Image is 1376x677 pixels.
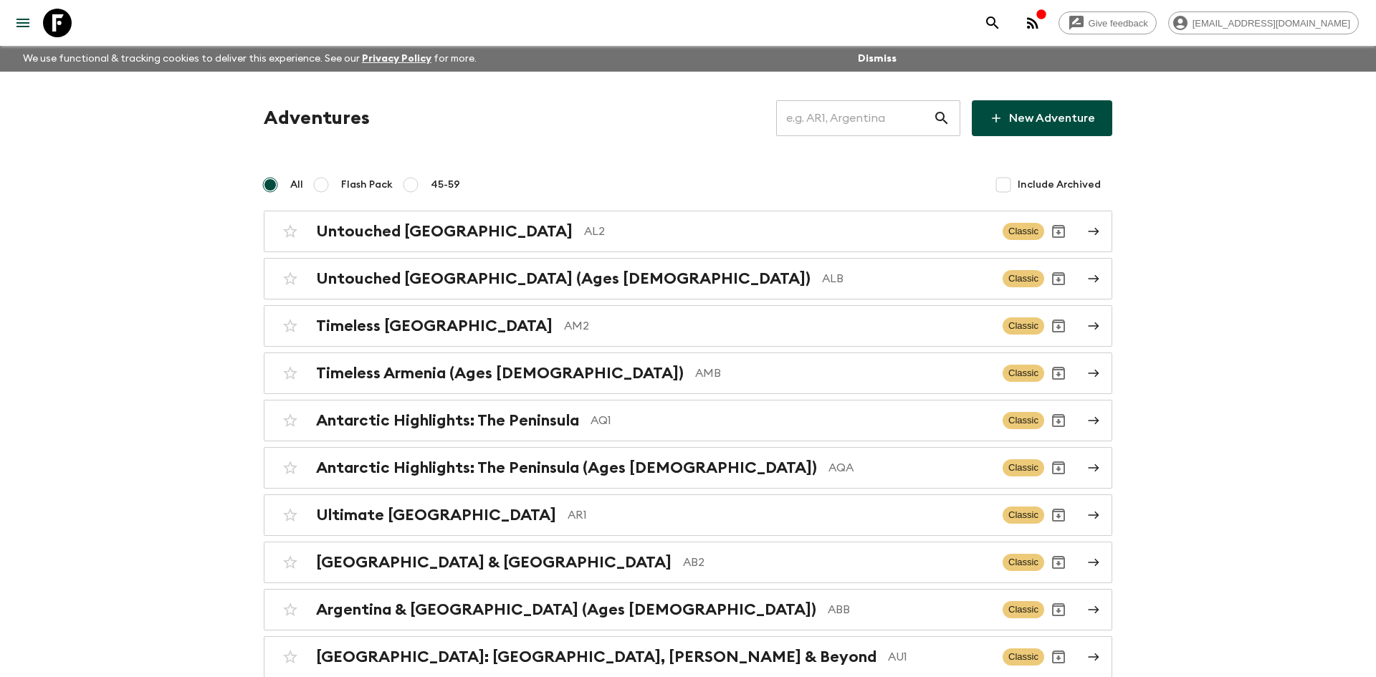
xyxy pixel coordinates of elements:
p: AMB [695,365,991,382]
button: Dismiss [854,49,900,69]
a: Argentina & [GEOGRAPHIC_DATA] (Ages [DEMOGRAPHIC_DATA])ABBClassicArchive [264,589,1112,630]
h2: Untouched [GEOGRAPHIC_DATA] (Ages [DEMOGRAPHIC_DATA]) [316,269,811,288]
h1: Adventures [264,104,370,133]
p: AQ1 [591,412,991,429]
span: Classic [1003,648,1044,666]
span: All [290,178,303,192]
button: Archive [1044,406,1073,435]
p: AQA [828,459,991,476]
button: menu [9,9,37,37]
h2: Untouched [GEOGRAPHIC_DATA] [316,222,573,241]
a: Timeless [GEOGRAPHIC_DATA]AM2ClassicArchive [264,305,1112,347]
span: Classic [1003,223,1044,240]
p: AB2 [683,554,991,571]
h2: Timeless Armenia (Ages [DEMOGRAPHIC_DATA]) [316,364,684,383]
a: Timeless Armenia (Ages [DEMOGRAPHIC_DATA])AMBClassicArchive [264,352,1112,394]
p: ALB [822,270,991,287]
span: Give feedback [1081,18,1156,29]
span: Classic [1003,270,1044,287]
button: Archive [1044,595,1073,624]
p: AM2 [564,317,991,335]
span: Classic [1003,554,1044,571]
p: AU1 [888,648,991,666]
span: Flash Pack [341,178,393,192]
button: Archive [1044,359,1073,388]
button: Archive [1044,312,1073,340]
a: Antarctic Highlights: The Peninsula (Ages [DEMOGRAPHIC_DATA])AQAClassicArchive [264,447,1112,489]
button: Archive [1044,217,1073,246]
h2: Ultimate [GEOGRAPHIC_DATA] [316,506,556,524]
p: We use functional & tracking cookies to deliver this experience. See our for more. [17,46,482,72]
span: Classic [1003,365,1044,382]
a: New Adventure [972,100,1112,136]
button: Archive [1044,264,1073,293]
span: Include Archived [1018,178,1101,192]
a: [GEOGRAPHIC_DATA] & [GEOGRAPHIC_DATA]AB2ClassicArchive [264,542,1112,583]
span: Classic [1003,412,1044,429]
button: Archive [1044,453,1073,482]
p: AL2 [584,223,991,240]
h2: [GEOGRAPHIC_DATA]: [GEOGRAPHIC_DATA], [PERSON_NAME] & Beyond [316,648,876,666]
h2: Timeless [GEOGRAPHIC_DATA] [316,317,553,335]
span: 45-59 [431,178,460,192]
a: Give feedback [1059,11,1157,34]
span: Classic [1003,459,1044,476]
h2: Antarctic Highlights: The Peninsula [316,411,579,430]
button: search adventures [978,9,1007,37]
div: [EMAIL_ADDRESS][DOMAIN_NAME] [1168,11,1359,34]
a: Untouched [GEOGRAPHIC_DATA] (Ages [DEMOGRAPHIC_DATA])ALBClassicArchive [264,258,1112,299]
button: Archive [1044,501,1073,529]
h2: [GEOGRAPHIC_DATA] & [GEOGRAPHIC_DATA] [316,553,672,572]
button: Archive [1044,643,1073,671]
p: AR1 [568,506,991,524]
input: e.g. AR1, Argentina [776,98,933,138]
span: [EMAIL_ADDRESS][DOMAIN_NAME] [1185,18,1358,29]
a: Ultimate [GEOGRAPHIC_DATA]AR1ClassicArchive [264,494,1112,536]
h2: Argentina & [GEOGRAPHIC_DATA] (Ages [DEMOGRAPHIC_DATA]) [316,600,816,619]
a: Untouched [GEOGRAPHIC_DATA]AL2ClassicArchive [264,211,1112,252]
button: Archive [1044,548,1073,577]
p: ABB [828,601,991,618]
a: Antarctic Highlights: The PeninsulaAQ1ClassicArchive [264,400,1112,441]
h2: Antarctic Highlights: The Peninsula (Ages [DEMOGRAPHIC_DATA]) [316,458,817,477]
a: Privacy Policy [362,54,431,64]
span: Classic [1003,317,1044,335]
span: Classic [1003,601,1044,618]
span: Classic [1003,506,1044,524]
